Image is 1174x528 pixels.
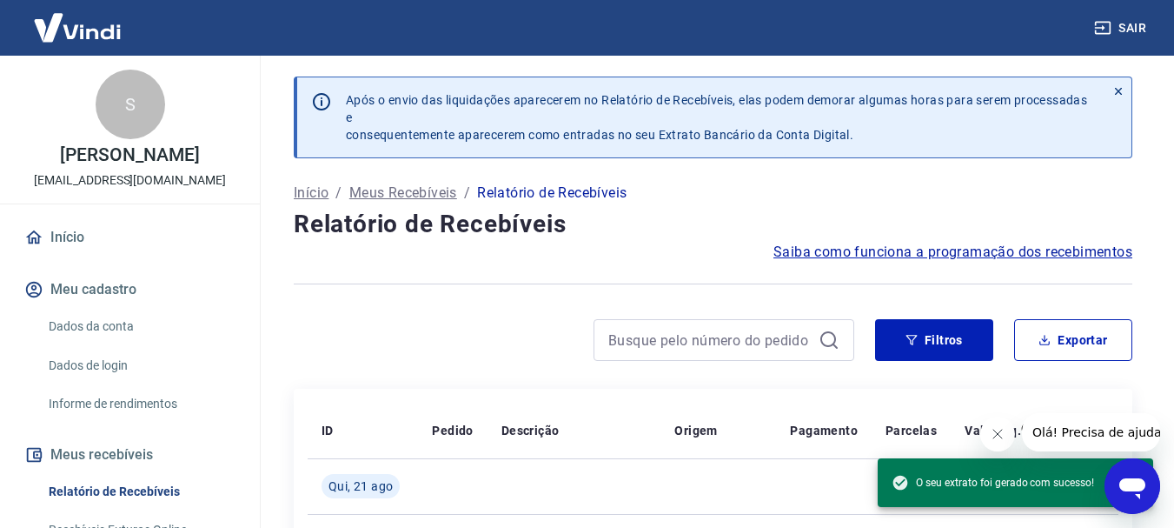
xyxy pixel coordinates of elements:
a: Início [294,183,328,204]
p: Origem [674,422,717,439]
span: O seu extrato foi gerado com sucesso! [892,474,1094,491]
a: Relatório de Recebíveis [42,474,239,510]
p: Parcelas [885,422,937,439]
p: / [464,183,470,204]
p: Após o envio das liquidações aparecerem no Relatório de Recebíveis, elas podem demorar algumas ho... [346,91,1091,144]
p: [PERSON_NAME] [60,146,199,164]
p: Relatório de Recebíveis [477,183,627,204]
p: Descrição [501,422,560,439]
a: Dados da conta [42,309,239,344]
div: S [96,70,165,139]
iframe: Botão para abrir a janela de mensagens [1104,458,1160,514]
p: / [335,183,342,204]
iframe: Mensagem da empresa [1022,413,1160,451]
input: Busque pelo número do pedido [608,327,812,353]
button: Filtros [875,319,993,361]
p: Valor Líq. [965,422,1021,439]
a: Dados de login [42,348,239,384]
button: Exportar [1014,319,1132,361]
button: Sair [1091,12,1153,44]
span: Olá! Precisa de ajuda? [10,12,146,26]
a: Meus Recebíveis [349,183,457,204]
img: Vindi [21,1,134,54]
a: Saiba como funciona a programação dos recebimentos [773,242,1132,263]
a: Início [21,218,239,257]
a: Informe de rendimentos [42,386,239,422]
iframe: Fechar mensagem [980,417,1015,451]
button: Meus recebíveis [21,436,239,474]
p: Pagamento [790,422,858,439]
p: ID [322,422,334,439]
button: Meu cadastro [21,271,239,309]
span: Qui, 21 ago [328,478,393,495]
p: Pedido [432,422,473,439]
h4: Relatório de Recebíveis [294,207,1132,242]
p: [EMAIL_ADDRESS][DOMAIN_NAME] [34,171,226,190]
